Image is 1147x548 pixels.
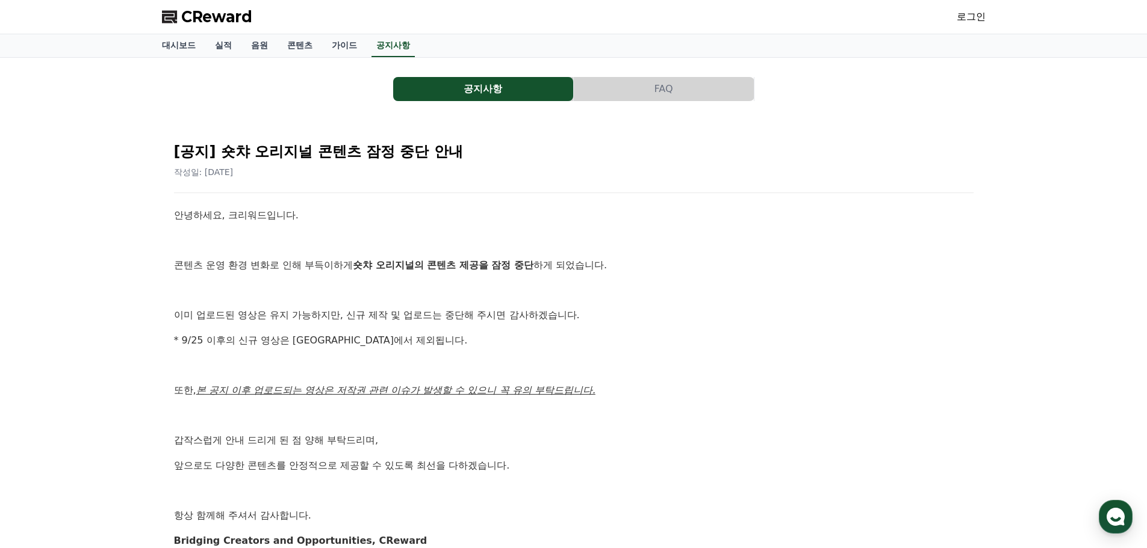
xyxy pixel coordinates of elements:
p: 안녕하세요, 크리워드입니다. [174,208,974,223]
button: FAQ [574,77,754,101]
strong: 숏챠 오리지널의 콘텐츠 제공을 잠정 중단 [353,259,533,271]
a: 대시보드 [152,34,205,57]
a: CReward [162,7,252,26]
a: 음원 [241,34,278,57]
p: 이미 업로드된 영상은 유지 가능하지만, 신규 제작 및 업로드는 중단해 주시면 감사하겠습니다. [174,307,974,323]
a: 가이드 [322,34,367,57]
a: 로그인 [957,10,986,24]
p: 앞으로도 다양한 콘텐츠를 안정적으로 제공할 수 있도록 최선을 다하겠습니다. [174,458,974,473]
u: 본 공지 이후 업로드되는 영상은 저작권 관련 이슈가 발생할 수 있으니 꼭 유의 부탁드립니다. [196,384,595,396]
p: 항상 함께해 주셔서 감사합니다. [174,508,974,523]
span: 작성일: [DATE] [174,167,234,177]
a: 공지사항 [371,34,415,57]
p: 또한, [174,383,974,398]
p: * 9/25 이후의 신규 영상은 [GEOGRAPHIC_DATA]에서 제외됩니다. [174,333,974,348]
span: CReward [181,7,252,26]
a: 공지사항 [393,77,574,101]
strong: Bridging Creators and Opportunities, CReward [174,535,427,546]
p: 콘텐츠 운영 환경 변화로 인해 부득이하게 하게 되었습니다. [174,257,974,273]
p: 갑작스럽게 안내 드리게 된 점 양해 부탁드리며, [174,433,974,448]
a: 콘텐츠 [278,34,322,57]
h2: [공지] 숏챠 오리지널 콘텐츠 잠정 중단 안내 [174,142,974,161]
a: 실적 [205,34,241,57]
button: 공지사항 [393,77,573,101]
